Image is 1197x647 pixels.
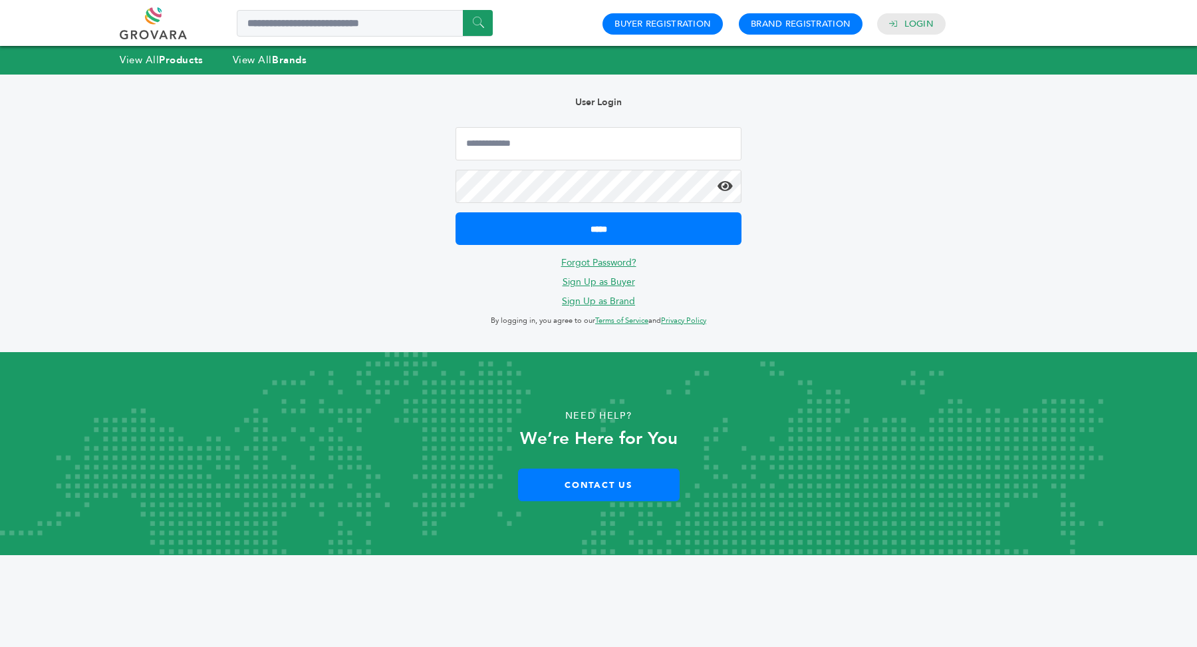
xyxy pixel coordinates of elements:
[614,18,711,30] a: Buyer Registration
[456,170,741,203] input: Password
[233,53,307,67] a: View AllBrands
[595,316,648,325] a: Terms of Service
[456,127,741,160] input: Email Address
[751,18,851,30] a: Brand Registration
[563,276,635,288] a: Sign Up as Buyer
[520,427,678,451] strong: We’re Here for You
[120,53,203,67] a: View AllProducts
[561,256,636,269] a: Forgot Password?
[60,406,1137,426] p: Need Help?
[518,469,680,501] a: Contact Us
[661,316,706,325] a: Privacy Policy
[904,18,934,30] a: Login
[237,10,493,37] input: Search a product or brand...
[272,53,307,67] strong: Brands
[456,313,741,329] p: By logging in, you agree to our and
[159,53,203,67] strong: Products
[562,295,635,308] a: Sign Up as Brand
[575,96,622,108] b: User Login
